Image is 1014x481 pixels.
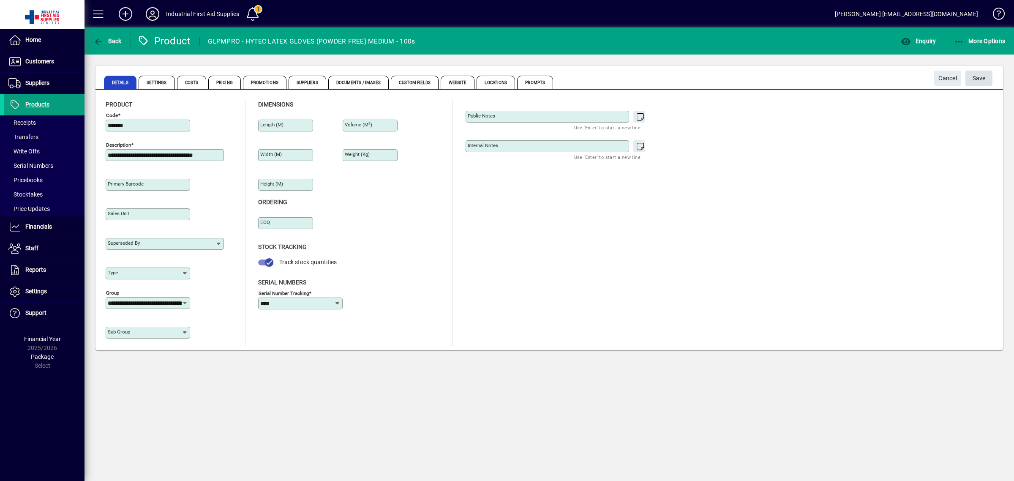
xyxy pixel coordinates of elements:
[8,148,40,155] span: Write Offs
[574,152,641,162] mat-hint: Use 'Enter' to start a new line
[952,33,1008,49] button: More Options
[954,38,1006,44] span: More Options
[259,290,309,296] mat-label: Serial Number tracking
[4,73,84,94] a: Suppliers
[137,34,191,48] div: Product
[8,205,50,212] span: Price Updates
[108,181,144,187] mat-label: Primary barcode
[4,173,84,187] a: Pricebooks
[441,76,475,89] span: Website
[260,122,283,128] mat-label: Length (m)
[139,6,166,22] button: Profile
[8,191,43,198] span: Stocktakes
[258,279,306,286] span: Serial Numbers
[8,119,36,126] span: Receipts
[4,30,84,51] a: Home
[208,35,415,48] div: GLPMPRO - HYTEC LATEX GLOVES (POWDER FREE) MEDIUM - 100s
[987,2,1003,29] a: Knowledge Base
[258,243,307,250] span: Stock Tracking
[899,33,938,49] button: Enquiry
[166,7,239,21] div: Industrial First Aid Supplies
[289,76,326,89] span: Suppliers
[4,303,84,324] a: Support
[108,210,129,216] mat-label: Sales unit
[260,219,270,225] mat-label: EOQ
[93,38,122,44] span: Back
[4,281,84,302] a: Settings
[4,202,84,216] a: Price Updates
[4,216,84,238] a: Financials
[973,71,986,85] span: ave
[108,240,140,246] mat-label: Superseded by
[106,112,118,118] mat-label: Code
[112,6,139,22] button: Add
[243,76,286,89] span: Promotions
[31,353,54,360] span: Package
[4,51,84,72] a: Customers
[258,199,287,205] span: Ordering
[106,290,119,296] mat-label: Group
[391,76,438,89] span: Custom Fields
[25,245,38,251] span: Staff
[4,238,84,259] a: Staff
[208,76,241,89] span: Pricing
[108,329,130,335] mat-label: Sub group
[25,79,49,86] span: Suppliers
[468,142,498,148] mat-label: Internal Notes
[517,76,553,89] span: Prompts
[25,309,46,316] span: Support
[91,33,124,49] button: Back
[938,71,957,85] span: Cancel
[258,101,293,108] span: Dimensions
[4,130,84,144] a: Transfers
[4,187,84,202] a: Stocktakes
[25,288,47,295] span: Settings
[177,76,207,89] span: Costs
[108,270,118,276] mat-label: Type
[345,151,370,157] mat-label: Weight (Kg)
[368,121,371,126] sup: 3
[25,223,52,230] span: Financials
[25,36,41,43] span: Home
[973,75,976,82] span: S
[8,177,43,183] span: Pricebooks
[4,144,84,159] a: Write Offs
[25,58,54,65] span: Customers
[4,115,84,130] a: Receipts
[260,181,283,187] mat-label: Height (m)
[901,38,936,44] span: Enquiry
[260,151,282,157] mat-label: Width (m)
[328,76,389,89] span: Documents / Images
[8,162,53,169] span: Serial Numbers
[8,134,38,140] span: Transfers
[477,76,515,89] span: Locations
[835,7,978,21] div: [PERSON_NAME] [EMAIL_ADDRESS][DOMAIN_NAME]
[934,71,961,86] button: Cancel
[139,76,175,89] span: Settings
[104,76,136,89] span: Details
[345,122,372,128] mat-label: Volume (m )
[106,142,131,148] mat-label: Description
[965,71,992,86] button: Save
[574,123,641,132] mat-hint: Use 'Enter' to start a new line
[25,101,49,108] span: Products
[4,159,84,173] a: Serial Numbers
[24,336,61,342] span: Financial Year
[4,260,84,281] a: Reports
[279,259,337,265] span: Track stock quantities
[25,266,46,273] span: Reports
[84,33,131,49] app-page-header-button: Back
[468,113,495,119] mat-label: Public Notes
[106,101,132,108] span: Product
